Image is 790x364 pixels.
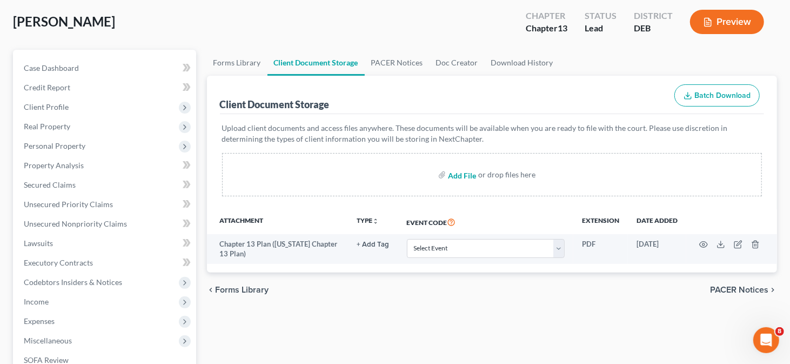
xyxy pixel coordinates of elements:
span: [PERSON_NAME] [13,14,115,29]
span: Executory Contracts [24,258,93,267]
b: [DATE] [26,113,55,122]
button: Preview [690,10,764,34]
button: Home [169,4,190,25]
i: unfold_more [373,218,379,224]
th: Attachment [207,209,349,234]
button: go back [7,4,28,25]
b: [DATE] [26,156,55,164]
button: Send a message… [185,277,203,294]
i: chevron_left [207,286,216,294]
span: Lawsuits [24,239,53,248]
button: + Add Tag [357,241,390,248]
a: Doc Creator [430,50,485,76]
span: Client Profile [24,102,69,111]
div: [PERSON_NAME] • 44m ago [17,222,109,229]
a: PACER Notices [365,50,430,76]
div: In observance of the NextChapter team will be out of office on . Our team will be unavailable for... [17,91,169,166]
td: Chapter 13 Plan ([US_STATE] Chapter 13 Plan) [207,234,349,264]
button: Emoji picker [17,281,25,290]
button: Start recording [69,281,77,290]
div: Client Document Storage [220,98,330,111]
a: Property Analysis [15,156,196,175]
button: Batch Download [674,84,760,107]
span: Unsecured Nonpriority Claims [24,219,127,228]
td: [DATE] [628,234,686,264]
span: Personal Property [24,141,85,150]
div: Emma says… [9,85,207,244]
a: Client Document Storage [267,50,365,76]
a: Forms Library [207,50,267,76]
button: Upload attachment [51,281,60,290]
a: + Add Tag [357,239,390,249]
a: Lawsuits [15,234,196,253]
textarea: Message… [9,259,207,277]
div: or drop files here [478,169,535,180]
p: Active in the last 15m [52,14,130,24]
span: Expenses [24,316,55,326]
span: Secured Claims [24,180,76,189]
div: District [634,10,673,22]
div: Lead [585,22,617,35]
a: Unsecured Priority Claims [15,195,196,214]
i: chevron_right [768,286,777,294]
span: Unsecured Priority Claims [24,200,113,209]
div: Status [585,10,617,22]
span: 8 [775,327,784,336]
div: DEB [634,22,673,35]
span: Forms Library [216,286,269,294]
span: Property Analysis [24,161,84,170]
a: Help Center [17,171,146,191]
img: Profile image for Emma [31,6,48,23]
span: Case Dashboard [24,63,79,72]
th: Date added [628,209,686,234]
button: Gif picker [34,281,43,290]
span: Miscellaneous [24,336,72,345]
h1: [PERSON_NAME] [52,5,123,14]
a: Case Dashboard [15,58,196,78]
a: Executory Contracts [15,253,196,273]
th: Extension [573,209,628,234]
b: [DATE], [81,92,112,101]
td: PDF [573,234,628,264]
th: Event Code [398,209,573,234]
div: In observance of[DATE],the NextChapter team will be out of office on[DATE]. Our team will be unav... [9,85,177,220]
span: PACER Notices [710,286,768,294]
span: 13 [558,23,567,33]
div: Close [190,4,209,24]
span: Codebtors Insiders & Notices [24,277,122,287]
span: Credit Report [24,83,70,92]
span: Batch Download [694,91,751,100]
div: We encourage you to use the to answer any questions and we will respond to any unanswered inquiri... [17,171,169,213]
a: Secured Claims [15,175,196,195]
iframe: Intercom live chat [753,327,779,353]
button: TYPEunfold_more [357,217,379,224]
span: Real Property [24,122,70,131]
button: PACER Notices chevron_right [710,286,777,294]
div: Chapter [526,22,567,35]
button: chevron_left Forms Library [207,286,269,294]
p: Upload client documents and access files anywhere. These documents will be available when you are... [222,123,762,144]
div: Chapter [526,10,567,22]
a: Unsecured Nonpriority Claims [15,214,196,234]
span: Income [24,297,49,306]
a: Credit Report [15,78,196,97]
a: Download History [485,50,560,76]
